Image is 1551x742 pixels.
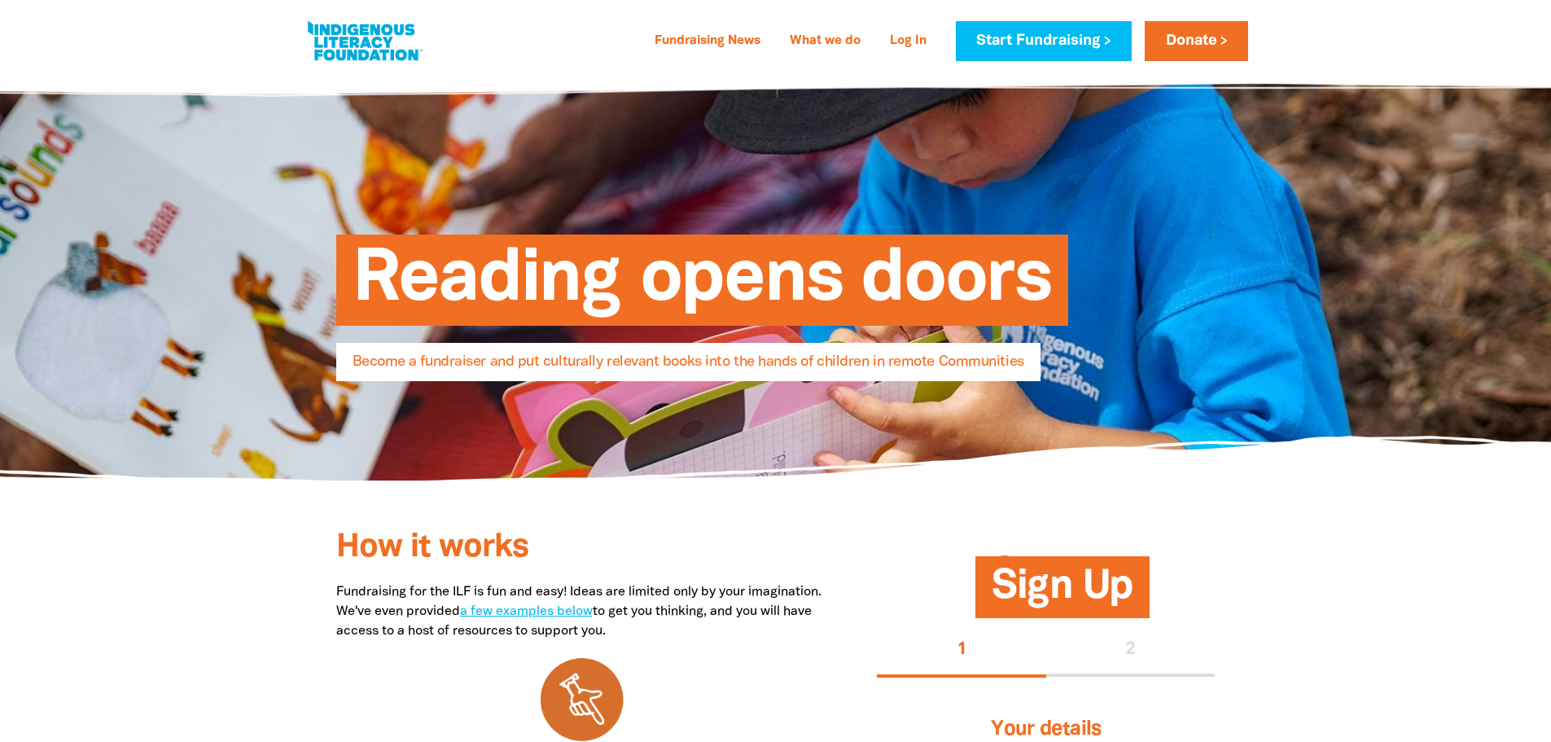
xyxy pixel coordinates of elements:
a: Donate [1145,21,1247,61]
span: How it works [336,533,528,563]
a: Start Fundraising [956,21,1132,61]
span: Reading opens doors [353,247,1052,326]
a: Fundraising News [645,29,770,55]
span: Sign Up [992,569,1133,618]
p: Fundraising for the ILF is fun and easy! Ideas are limited only by your imagination. We've even p... [336,582,829,641]
span: Become a fundraiser and put culturally relevant books into the hands of children in remote Commun... [353,355,1024,381]
a: What we do [780,29,870,55]
button: Stage 1 [877,625,1046,677]
a: a few examples below [460,606,593,617]
a: Log In [880,29,936,55]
